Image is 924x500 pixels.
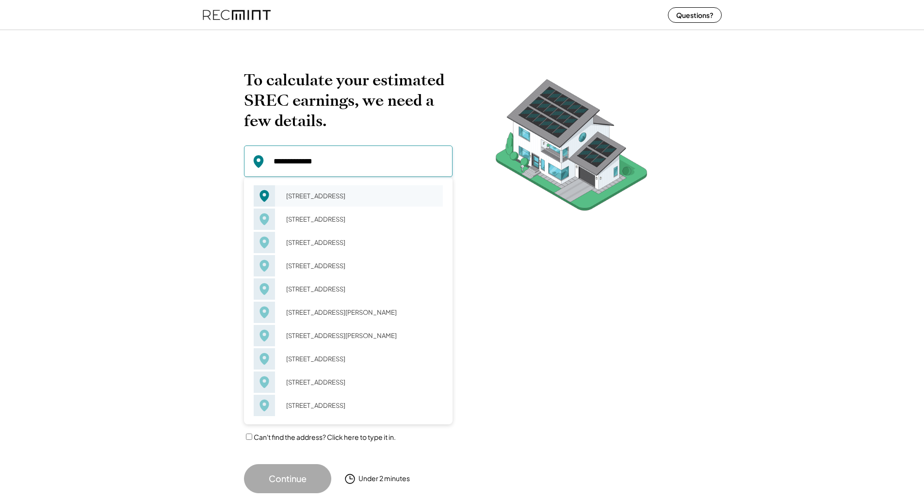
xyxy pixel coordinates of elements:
[280,236,443,249] div: [STREET_ADDRESS]
[280,399,443,412] div: [STREET_ADDRESS]
[280,189,443,203] div: [STREET_ADDRESS]
[244,464,331,493] button: Continue
[668,7,722,23] button: Questions?
[280,306,443,319] div: [STREET_ADDRESS][PERSON_NAME]
[358,474,410,484] div: Under 2 minutes
[280,282,443,296] div: [STREET_ADDRESS]
[244,70,453,131] h2: To calculate your estimated SREC earnings, we need a few details.
[477,70,666,226] img: RecMintArtboard%207.png
[280,352,443,366] div: [STREET_ADDRESS]
[254,433,396,441] label: Can't find the address? Click here to type it in.
[280,375,443,389] div: [STREET_ADDRESS]
[280,259,443,273] div: [STREET_ADDRESS]
[203,2,271,28] img: recmint-logotype%403x%20%281%29.jpeg
[280,329,443,342] div: [STREET_ADDRESS][PERSON_NAME]
[280,212,443,226] div: [STREET_ADDRESS]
